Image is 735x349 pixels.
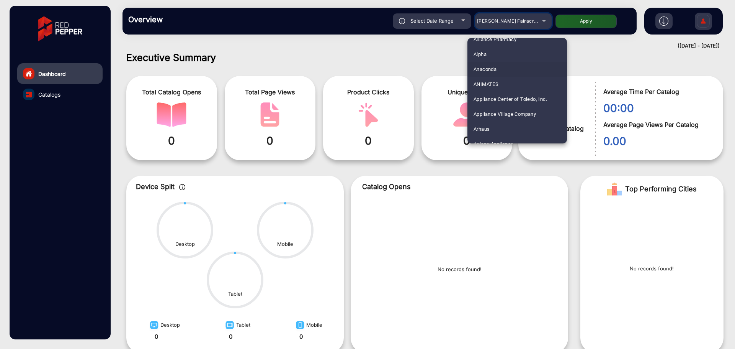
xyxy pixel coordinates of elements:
span: Appliance Village Company [474,107,536,122]
span: Asiens Appliance [474,137,514,151]
span: Arhaus [474,122,490,137]
span: Anaconda [474,62,497,77]
span: Alpha [474,47,487,62]
span: Alliance Pharmacy [474,32,516,47]
span: Appliance Center of Toledo, Inc. [474,92,547,107]
span: ANIMATES [474,77,498,92]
